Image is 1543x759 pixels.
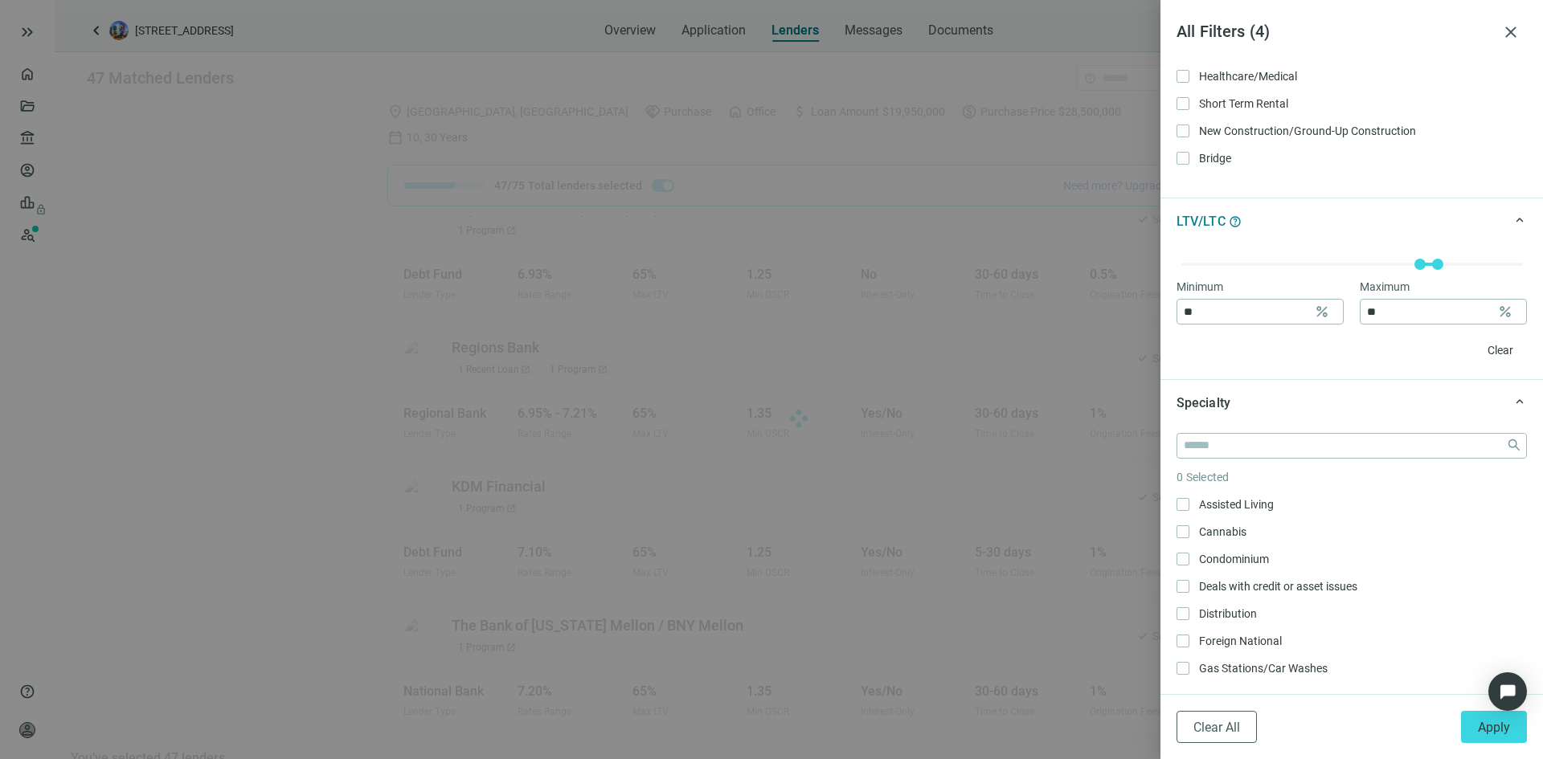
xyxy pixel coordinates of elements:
div: keyboard_arrow_upSpecialty [1160,379,1543,426]
span: Distribution [1189,605,1263,622]
span: help [1229,215,1242,228]
button: Clear All [1177,711,1257,743]
span: Specialty [1177,395,1230,410]
span: Deals with credit or asset issues [1189,577,1364,595]
span: Healthcare/Medical [1189,67,1304,85]
span: Bridge [1189,149,1238,167]
span: Foreign National [1189,632,1288,650]
label: Maximum [1360,278,1420,296]
span: Cannabis [1189,523,1253,541]
span: Short Term Rental [1189,95,1295,112]
article: All Filters ( 4 ) [1177,19,1495,44]
span: Assisted Living [1189,496,1280,513]
span: Gas Stations/Car Washes [1189,659,1334,677]
span: percent [1314,304,1330,320]
div: keyboard_arrow_upLTV/LTChelp [1160,198,1543,244]
span: New Construction/Ground-Up Construction [1189,122,1422,140]
article: 0 Selected [1177,468,1527,486]
label: Minimum [1177,278,1234,296]
span: Condominium [1189,550,1275,568]
span: Apply [1478,720,1510,735]
span: Clear All [1193,720,1240,735]
span: LTV/LTC [1177,214,1226,229]
button: Clear [1474,337,1527,363]
span: Clear [1488,344,1513,357]
button: close [1495,16,1527,48]
span: close [1501,22,1520,42]
div: Open Intercom Messenger [1488,672,1527,711]
button: Apply [1461,711,1527,743]
span: percent [1497,304,1513,320]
